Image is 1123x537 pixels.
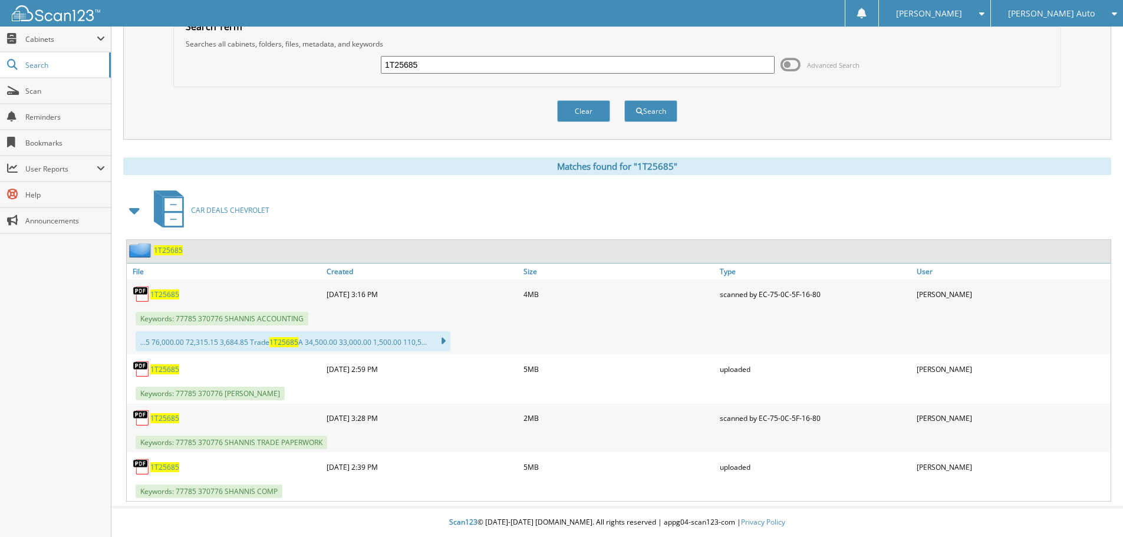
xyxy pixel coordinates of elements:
[133,360,150,378] img: PDF.png
[914,263,1111,279] a: User
[25,86,105,96] span: Scan
[129,243,154,258] img: folder2.png
[25,190,105,200] span: Help
[807,61,859,70] span: Advanced Search
[191,205,269,215] span: CAR DEALS CHEVROLET
[717,282,914,306] div: scanned by EC-75-0C-5F-16-80
[521,455,717,479] div: 5MB
[717,455,914,479] div: uploaded
[914,406,1111,430] div: [PERSON_NAME]
[717,406,914,430] div: scanned by EC-75-0C-5F-16-80
[521,357,717,381] div: 5MB
[136,436,327,449] span: Keywords: 77785 370776 SHANNIS TRADE PAPERWORK
[1064,480,1123,537] iframe: Chat Widget
[127,263,324,279] a: File
[150,413,179,423] a: 1T25685
[557,100,610,122] button: Clear
[717,357,914,381] div: uploaded
[324,263,521,279] a: Created
[324,282,521,306] div: [DATE] 3:16 PM
[150,289,179,299] a: 1T25685
[133,458,150,476] img: PDF.png
[25,138,105,148] span: Bookmarks
[914,282,1111,306] div: [PERSON_NAME]
[180,20,248,33] legend: Search Term
[123,157,1111,175] div: Matches found for "1T25685"
[624,100,677,122] button: Search
[150,364,179,374] a: 1T25685
[133,409,150,427] img: PDF.png
[25,112,105,122] span: Reminders
[741,517,785,527] a: Privacy Policy
[269,337,298,347] span: 1T25685
[136,387,285,400] span: Keywords: 77785 370776 [PERSON_NAME]
[136,485,282,498] span: Keywords: 77785 370776 SHANNIS COMP
[717,263,914,279] a: Type
[324,406,521,430] div: [DATE] 3:28 PM
[1008,10,1095,17] span: [PERSON_NAME] Auto
[521,263,717,279] a: Size
[521,406,717,430] div: 2MB
[324,357,521,381] div: [DATE] 2:59 PM
[25,34,97,44] span: Cabinets
[12,5,100,21] img: scan123-logo-white.svg
[111,508,1123,537] div: © [DATE]-[DATE] [DOMAIN_NAME]. All rights reserved | appg04-scan123-com |
[154,245,183,255] a: 1T25685
[449,517,477,527] span: Scan123
[136,331,450,351] div: ...5 76,000.00 72,315.15 3,684.85 Trade A 34,500.00 33,000.00 1,500.00 110,5...
[896,10,962,17] span: [PERSON_NAME]
[324,455,521,479] div: [DATE] 2:39 PM
[25,60,103,70] span: Search
[133,285,150,303] img: PDF.png
[25,216,105,226] span: Announcements
[180,39,1055,49] div: Searches all cabinets, folders, files, metadata, and keywords
[150,462,179,472] a: 1T25685
[914,357,1111,381] div: [PERSON_NAME]
[147,187,269,233] a: CAR DEALS CHEVROLET
[25,164,97,174] span: User Reports
[914,455,1111,479] div: [PERSON_NAME]
[521,282,717,306] div: 4MB
[136,312,308,325] span: Keywords: 77785 370776 SHANNIS ACCOUNTING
